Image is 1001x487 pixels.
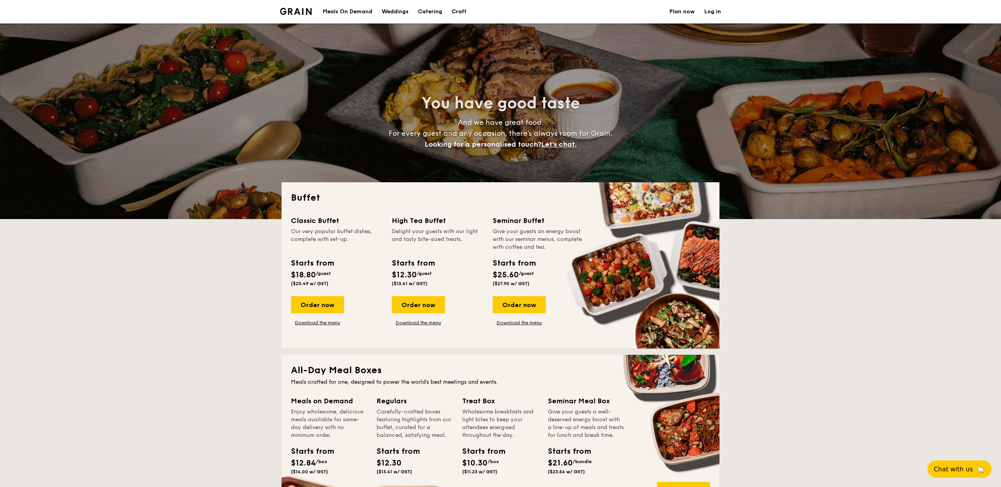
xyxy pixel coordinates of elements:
[291,192,710,204] h2: Buffet
[422,94,580,113] span: You have good taste
[280,8,312,15] img: Grain
[316,459,327,464] span: /box
[392,296,445,313] div: Order now
[425,140,541,149] span: Looking for a personalised touch?
[291,228,382,251] div: Our very popular buffet dishes, complete with set-up.
[291,458,316,468] span: $12.84
[548,458,573,468] span: $21.60
[493,215,584,226] div: Seminar Buffet
[291,296,344,313] div: Order now
[291,281,328,286] span: ($20.49 w/ GST)
[462,395,538,406] div: Treat Box
[548,408,624,439] div: Give your guests a well-deserved energy boost with a line-up of meals and treats for lunch and br...
[493,257,535,269] div: Starts from
[548,395,624,406] div: Seminar Meal Box
[377,469,412,474] span: ($13.41 w/ GST)
[280,8,312,15] a: Logotype
[377,458,402,468] span: $12.30
[462,469,497,474] span: ($11.23 w/ GST)
[462,446,497,457] div: Starts from
[927,460,992,478] button: Chat with us🦙
[291,364,710,377] h2: All-Day Meal Boxes
[291,270,316,280] span: $18.80
[548,469,585,474] span: ($23.54 w/ GST)
[291,320,344,326] a: Download the menu
[392,215,483,226] div: High Tea Buffet
[493,296,546,313] div: Order now
[417,271,432,276] span: /guest
[291,215,382,226] div: Classic Buffet
[377,446,412,457] div: Starts from
[392,228,483,251] div: Delight your guests with our light and tasty bite-sized treats.
[573,459,592,464] span: /bundle
[462,408,538,439] div: Wholesome breakfasts and light bites to keep your attendees energised throughout the day.
[548,446,583,457] div: Starts from
[291,446,326,457] div: Starts from
[462,458,488,468] span: $10.30
[291,395,367,406] div: Meals on Demand
[976,465,985,474] span: 🦙
[392,270,417,280] span: $12.30
[519,271,534,276] span: /guest
[934,465,973,473] span: Chat with us
[291,257,334,269] div: Starts from
[377,408,453,439] div: Carefully-crafted boxes featuring highlights from our buffet, curated for a balanced, satisfying ...
[316,271,331,276] span: /guest
[389,118,612,149] span: And we have great food. For every guest and any occasion, there’s always room for Grain.
[488,459,499,464] span: /box
[377,395,453,406] div: Regulars
[392,257,434,269] div: Starts from
[493,281,529,286] span: ($27.90 w/ GST)
[493,270,519,280] span: $25.60
[291,408,367,439] div: Enjoy wholesome, delicious meals available for same-day delivery with no minimum order.
[392,320,445,326] a: Download the menu
[291,469,328,474] span: ($14.00 w/ GST)
[493,320,546,326] a: Download the menu
[493,228,584,251] div: Give your guests an energy boost with our seminar menus, complete with coffee and tea.
[392,281,427,286] span: ($13.41 w/ GST)
[291,378,710,386] div: Meals crafted for one, designed to power the world's best meetings and events.
[541,140,577,149] span: Let's chat.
